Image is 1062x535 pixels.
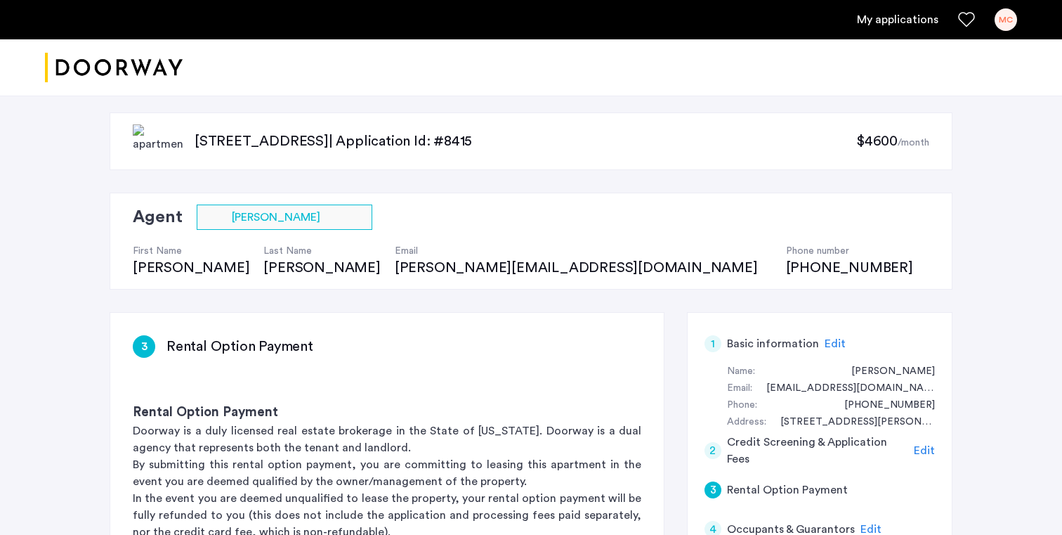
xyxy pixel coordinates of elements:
span: Edit [825,338,846,349]
div: [PERSON_NAME] [133,258,249,278]
div: Name: [727,363,755,380]
img: apartment [133,124,183,158]
a: Favorites [958,11,975,28]
div: 61 Troutman Street, #Apt 2B [766,414,935,431]
h2: Agent [133,205,183,230]
h4: Email [395,244,772,258]
a: My application [857,11,938,28]
h5: Credit Screening & Application Fees [727,434,909,468]
span: $4600 [856,134,898,148]
sub: /month [898,138,929,148]
iframe: chat widget [1003,479,1048,521]
div: markclaudio17@gmail.com [752,380,935,397]
div: Address: [727,414,766,431]
div: Mark Claudio [837,363,935,380]
div: MC [995,8,1017,31]
div: [PERSON_NAME] [263,258,380,278]
h4: Last Name [263,244,380,258]
div: Phone: [727,397,757,414]
h4: Phone number [786,244,913,258]
h5: Rental Option Payment [727,482,848,498]
div: [PHONE_NUMBER] [786,258,913,278]
h4: First Name [133,244,249,258]
h3: Rental Option Payment [133,403,641,423]
p: [STREET_ADDRESS] | Application Id: #8415 [195,131,856,151]
h5: Basic information [727,335,819,352]
div: Email: [727,380,752,397]
a: Cazamio logo [45,41,183,94]
div: 3 [704,482,721,498]
span: Edit [860,524,881,535]
img: logo [45,41,183,94]
div: 1 [704,335,721,352]
p: By submitting this rental option payment, you are committing to leasing this apartment in the eve... [133,456,641,490]
span: Edit [914,445,935,456]
div: 3 [133,335,155,358]
div: [PERSON_NAME][EMAIL_ADDRESS][DOMAIN_NAME] [395,258,772,278]
div: +13122968608 [830,397,935,414]
div: 2 [704,442,721,459]
h3: Rental Option Payment [166,337,313,356]
p: Doorway is a duly licensed real estate brokerage in the State of [US_STATE]. Doorway is a dual ag... [133,423,641,456]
